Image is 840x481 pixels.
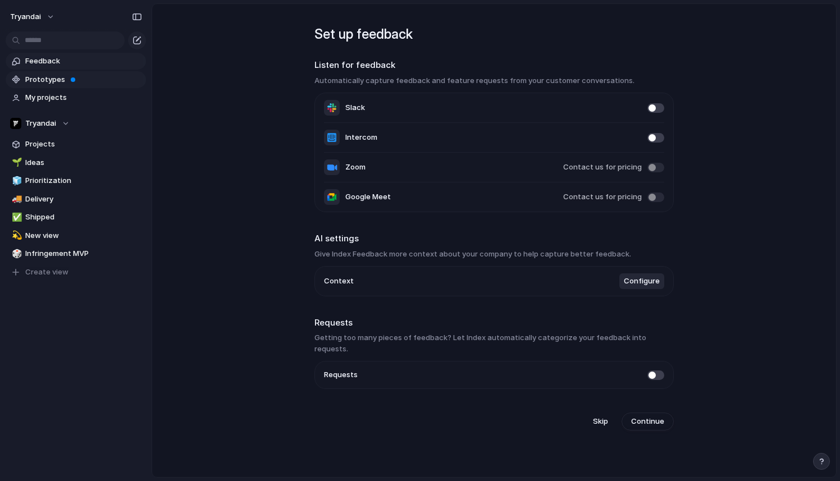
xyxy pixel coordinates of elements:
[314,75,674,86] h3: Automatically capture feedback and feature requests from your customer conversations.
[6,53,146,70] a: Feedback
[10,11,41,22] span: tryandai
[10,175,21,186] button: 🧊
[25,56,142,67] span: Feedback
[6,245,146,262] a: 🎲Infringement MVP
[314,24,674,44] h1: Set up feedback
[324,369,358,381] span: Requests
[12,175,20,187] div: 🧊
[10,194,21,205] button: 🚚
[25,157,142,168] span: Ideas
[6,89,146,106] a: My projects
[10,157,21,168] button: 🌱
[345,162,366,173] span: Zoom
[6,154,146,171] a: 🌱Ideas
[25,118,56,129] span: Tryandai
[12,248,20,260] div: 🎲
[622,413,674,430] button: Continue
[5,8,61,26] button: tryandai
[25,267,69,278] span: Create view
[314,59,674,72] h2: Listen for feedback
[345,191,391,203] span: Google Meet
[25,194,142,205] span: Delivery
[6,71,146,88] a: Prototypes
[345,132,377,143] span: Intercom
[25,92,142,103] span: My projects
[10,212,21,223] button: ✅
[6,264,146,281] button: Create view
[12,211,20,224] div: ✅
[25,248,142,259] span: Infringement MVP
[6,209,146,226] a: ✅Shipped
[6,191,146,208] a: 🚚Delivery
[6,115,146,132] button: Tryandai
[584,413,617,430] button: Skip
[314,317,674,329] h2: Requests
[25,230,142,241] span: New view
[314,332,674,354] h3: Getting too many pieces of feedback? Let Index automatically categorize your feedback into requests.
[25,139,142,150] span: Projects
[619,273,664,289] button: Configure
[25,74,142,85] span: Prototypes
[6,227,146,244] a: 💫New view
[563,191,642,203] span: Contact us for pricing
[631,416,664,427] span: Continue
[345,102,365,113] span: Slack
[6,136,146,153] a: Projects
[10,248,21,259] button: 🎲
[12,229,20,242] div: 💫
[314,249,674,260] h3: Give Index Feedback more context about your company to help capture better feedback.
[314,232,674,245] h2: AI settings
[12,156,20,169] div: 🌱
[25,212,142,223] span: Shipped
[12,193,20,205] div: 🚚
[324,276,354,287] span: Context
[593,416,608,427] span: Skip
[563,162,642,173] span: Contact us for pricing
[624,276,660,287] span: Configure
[25,175,142,186] span: Prioritization
[6,172,146,189] a: 🧊Prioritization
[10,230,21,241] button: 💫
